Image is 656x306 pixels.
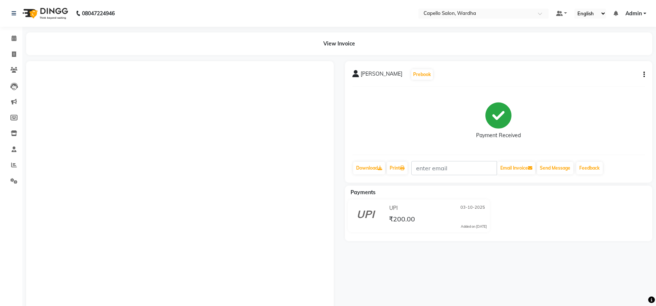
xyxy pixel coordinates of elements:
span: 03-10-2025 [460,204,485,212]
a: Print [387,162,408,174]
input: enter email [411,161,497,175]
span: Admin [625,10,642,18]
a: Download [353,162,385,174]
button: Prebook [411,69,433,80]
a: Feedback [576,162,603,174]
div: Payment Received [476,132,521,139]
b: 08047224946 [82,3,115,24]
button: Email Invoice [497,162,535,174]
button: Send Message [537,162,573,174]
span: UPI [389,204,398,212]
img: logo [19,3,70,24]
span: Payments [351,189,375,196]
div: Added on [DATE] [461,224,487,229]
span: [PERSON_NAME] [361,70,402,81]
div: View Invoice [26,32,652,55]
span: ₹200.00 [389,215,415,225]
